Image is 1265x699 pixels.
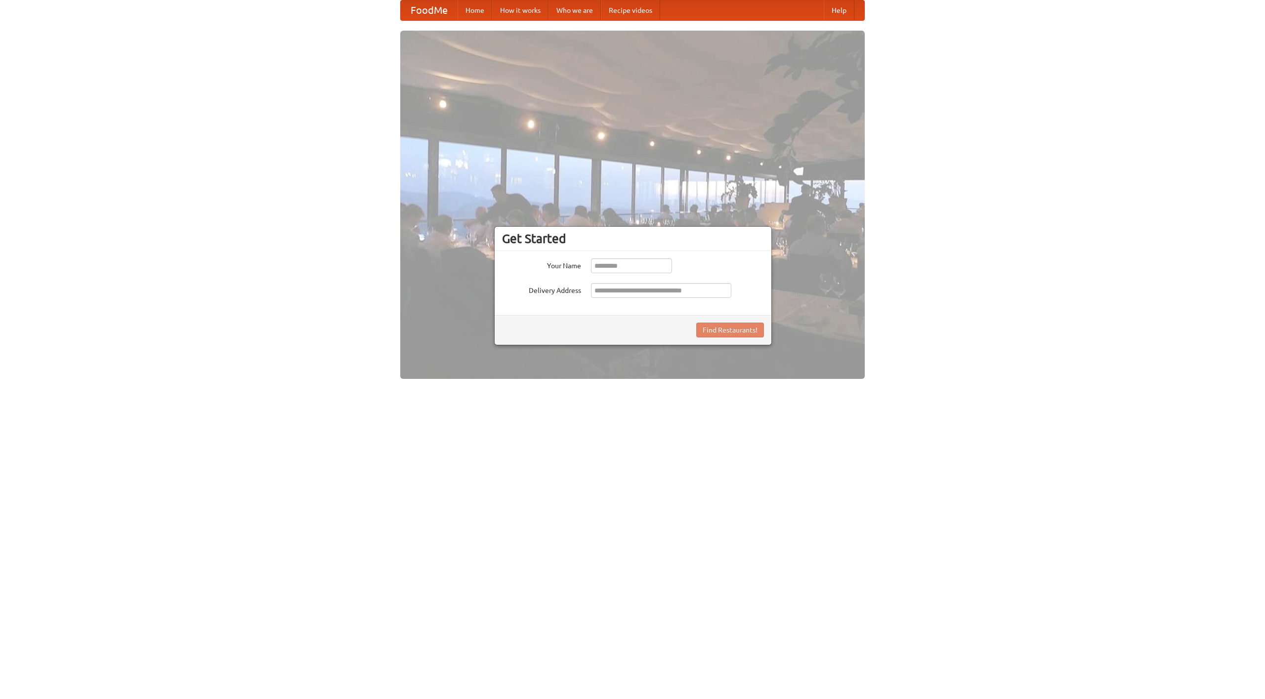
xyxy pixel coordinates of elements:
a: Help [824,0,854,20]
a: Recipe videos [601,0,660,20]
a: Who we are [548,0,601,20]
a: FoodMe [401,0,458,20]
label: Delivery Address [502,283,581,295]
button: Find Restaurants! [696,323,764,337]
label: Your Name [502,258,581,271]
a: How it works [492,0,548,20]
a: Home [458,0,492,20]
h3: Get Started [502,231,764,246]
